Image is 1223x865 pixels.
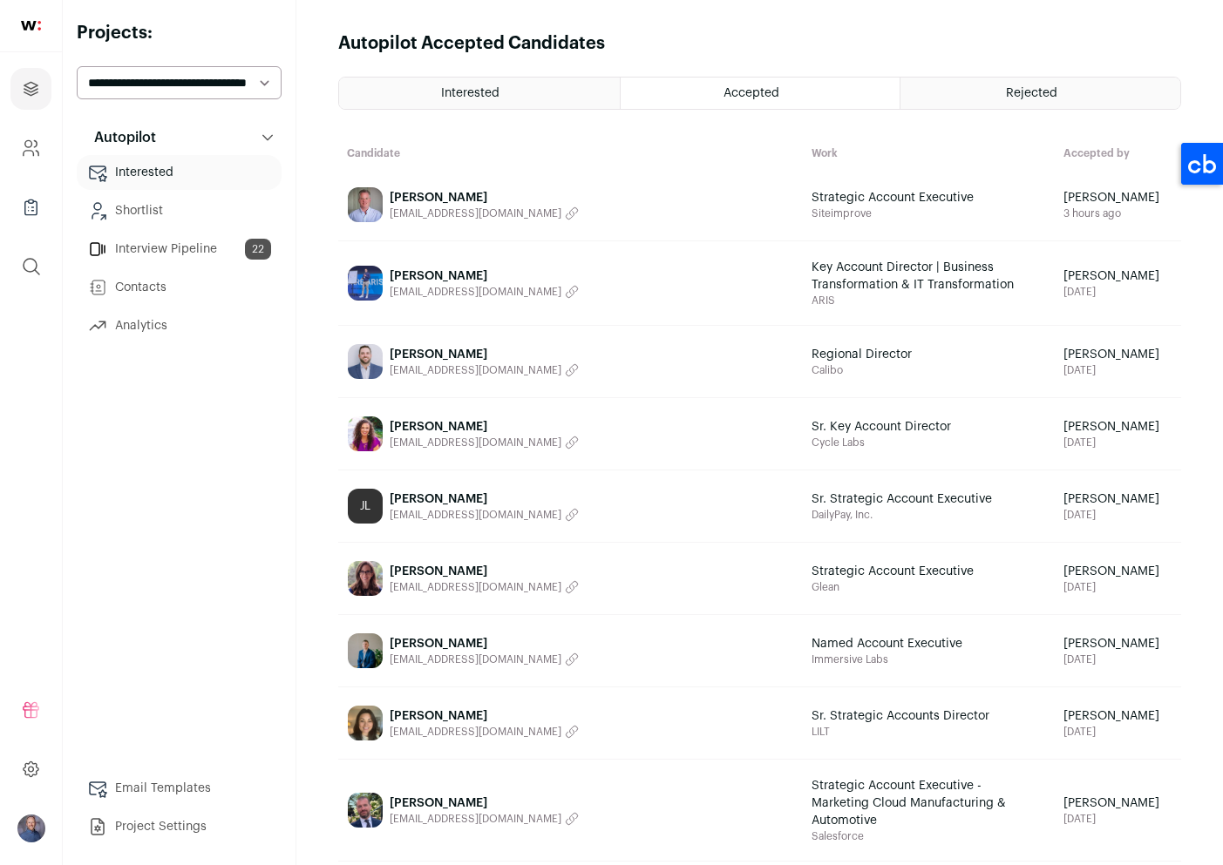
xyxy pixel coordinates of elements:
[77,21,282,45] h2: Projects:
[1063,635,1172,652] span: [PERSON_NAME]
[812,707,1021,725] span: Sr. Strategic Accounts Director
[390,436,579,449] button: [EMAIL_ADDRESS][DOMAIN_NAME]
[390,285,579,299] button: [EMAIL_ADDRESS][DOMAIN_NAME]
[77,155,282,190] a: Interested
[812,418,1021,436] span: Sr. Key Account Director
[339,688,802,758] a: [PERSON_NAME] [EMAIL_ADDRESS][DOMAIN_NAME]
[1063,267,1172,285] span: [PERSON_NAME]
[348,633,383,668] img: 20fa5047a0e2282e10b9701c7de79f94d6272ae17b5daa218c8d4bed9c2f2332.jpg
[724,87,779,99] span: Accepted
[812,189,1021,206] span: Strategic Account Executive
[390,812,561,826] span: [EMAIL_ADDRESS][DOMAIN_NAME]
[812,346,1021,363] span: Regional Director
[390,812,579,826] button: [EMAIL_ADDRESS][DOMAIN_NAME]
[812,508,1046,522] span: DailyPay, Inc.
[348,489,383,524] div: JL
[390,436,561,449] span: [EMAIL_ADDRESS][DOMAIN_NAME]
[390,418,579,436] span: [PERSON_NAME]
[390,508,561,522] span: [EMAIL_ADDRESS][DOMAIN_NAME]
[1063,436,1172,449] span: [DATE]
[10,186,51,228] a: Company Lists
[17,814,45,842] img: 17073242-medium_jpg
[77,120,282,155] button: Autopilot
[77,232,282,267] a: Interview Pipeline22
[77,270,282,305] a: Contacts
[390,508,579,522] button: [EMAIL_ADDRESS][DOMAIN_NAME]
[390,490,579,508] span: [PERSON_NAME]
[339,544,802,613] a: [PERSON_NAME] [EMAIL_ADDRESS][DOMAIN_NAME]
[1063,490,1172,508] span: [PERSON_NAME]
[441,87,499,99] span: Interested
[812,829,1046,843] span: Salesforce
[390,363,561,377] span: [EMAIL_ADDRESS][DOMAIN_NAME]
[1063,363,1172,377] span: [DATE]
[390,346,579,363] span: [PERSON_NAME]
[803,138,1055,169] th: Work
[1063,563,1172,580] span: [PERSON_NAME]
[390,580,579,594] button: [EMAIL_ADDRESS][DOMAIN_NAME]
[812,725,1046,739] span: LILT
[338,138,803,169] th: Candidate
[348,416,383,451] img: e4f6b90c7c4efcab2ede5e0dbe1584c02b8f38241161f7dda19ea077b97c3d53
[390,652,561,666] span: [EMAIL_ADDRESS][DOMAIN_NAME]
[1055,138,1181,169] th: Accepted by
[812,777,1021,829] span: Strategic Account Executive - Marketing Cloud Manufacturing & Automotive
[339,242,802,324] a: [PERSON_NAME] [EMAIL_ADDRESS][DOMAIN_NAME]
[812,294,1046,307] span: ARIS
[1063,508,1172,522] span: [DATE]
[10,68,51,110] a: Projects
[1063,285,1172,299] span: [DATE]
[77,771,282,806] a: Email Templates
[348,266,383,301] img: 074e83fddab6cd80767a152b7d70a9b6b98b77f8592f6c570f4844682ddaaa2f.jpg
[339,399,802,469] a: [PERSON_NAME] [EMAIL_ADDRESS][DOMAIN_NAME]
[339,616,802,686] a: [PERSON_NAME] [EMAIL_ADDRESS][DOMAIN_NAME]
[812,580,1046,594] span: Glean
[390,285,561,299] span: [EMAIL_ADDRESS][DOMAIN_NAME]
[812,436,1046,449] span: Cycle Labs
[77,193,282,228] a: Shortlist
[1063,652,1172,666] span: [DATE]
[812,206,1046,220] span: Siteimprove
[1063,580,1172,594] span: [DATE]
[390,206,579,220] button: [EMAIL_ADDRESS][DOMAIN_NAME]
[1063,725,1172,739] span: [DATE]
[812,563,1021,580] span: Strategic Account Executive
[812,363,1046,377] span: Calibo
[348,561,383,596] img: 66373845e74781e81cc77efc7406fd0865bb152ac7166ce4801baceecf4b85ba.jpg
[17,814,45,842] button: Open dropdown
[21,21,41,30] img: wellfound-shorthand-0d5821cbd27db2630d0214b213865d53afaa358527fdda9d0ea32b1df1b89c2c.svg
[390,363,579,377] button: [EMAIL_ADDRESS][DOMAIN_NAME]
[339,78,620,109] a: Interested
[1063,346,1172,363] span: [PERSON_NAME]
[339,327,802,396] a: [PERSON_NAME] [EMAIL_ADDRESS][DOMAIN_NAME]
[390,635,579,652] span: [PERSON_NAME]
[900,78,1180,109] a: Rejected
[1006,87,1057,99] span: Rejected
[348,187,383,222] img: a450728f90b786d7e5929a4cf6f9a3ff2deddcabd408512446b212fe689e609a
[1063,794,1172,812] span: [PERSON_NAME]
[390,725,579,739] button: [EMAIL_ADDRESS][DOMAIN_NAME]
[77,809,282,844] a: Project Settings
[812,652,1046,666] span: Immersive Labs
[1063,418,1172,436] span: [PERSON_NAME]
[10,127,51,169] a: Company and ATS Settings
[812,635,1021,652] span: Named Account Executive
[339,760,802,860] a: [PERSON_NAME] [EMAIL_ADDRESS][DOMAIN_NAME]
[338,31,605,56] h1: Autopilot Accepted Candidates
[390,267,579,285] span: [PERSON_NAME]
[339,471,802,541] a: JL [PERSON_NAME] [EMAIL_ADDRESS][DOMAIN_NAME]
[390,189,579,206] span: [PERSON_NAME]
[390,563,579,580] span: [PERSON_NAME]
[348,706,383,740] img: f650cbee1e6f5556035e70f157d7983f1851486880529da02a1ea569c7cea079
[84,127,156,148] p: Autopilot
[390,794,579,812] span: [PERSON_NAME]
[1063,189,1172,206] span: [PERSON_NAME]
[390,652,579,666] button: [EMAIL_ADDRESS][DOMAIN_NAME]
[348,344,383,379] img: 62c8ce4b9cb369afe26762db838f94256401ff443e7c7ce204545d71dfb5f519.jpg
[245,239,271,260] span: 22
[339,170,802,240] a: [PERSON_NAME] [EMAIL_ADDRESS][DOMAIN_NAME]
[390,206,561,220] span: [EMAIL_ADDRESS][DOMAIN_NAME]
[390,580,561,594] span: [EMAIL_ADDRESS][DOMAIN_NAME]
[77,308,282,343] a: Analytics
[348,793,383,828] img: db80d69df5139527bb2927b5aeb928073679c55d80572ecb7f283b7533487513.jpg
